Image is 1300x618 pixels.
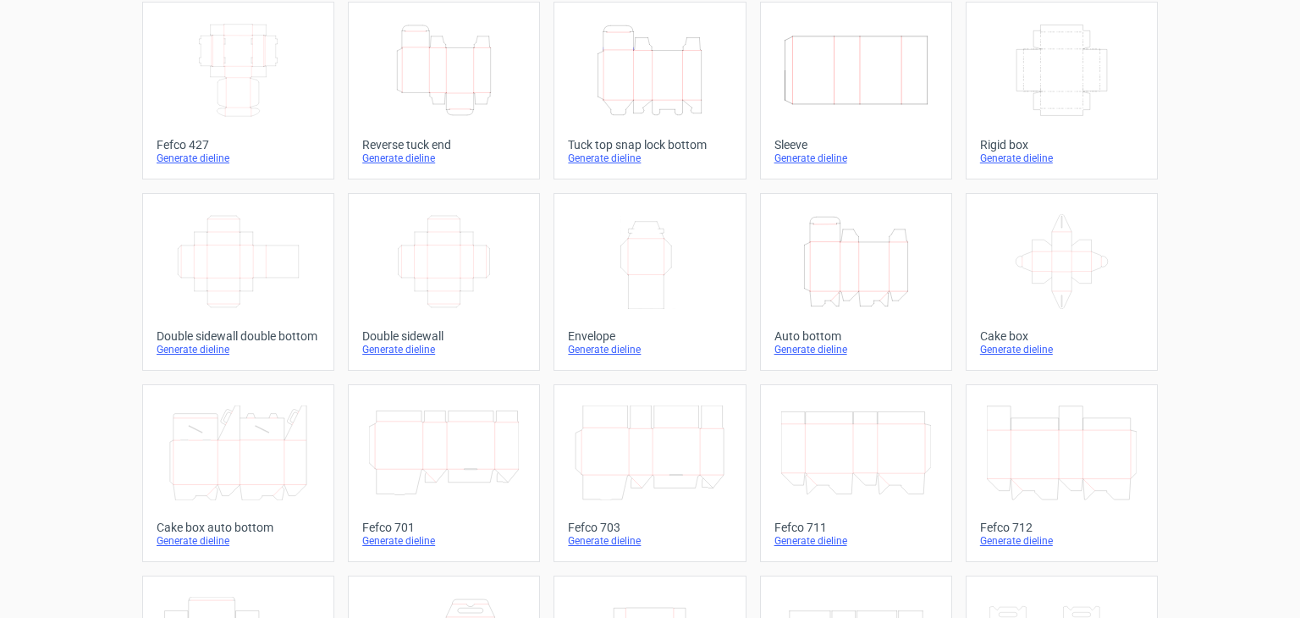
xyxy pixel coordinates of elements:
div: Generate dieline [362,343,526,356]
div: Generate dieline [774,152,938,165]
div: Generate dieline [980,152,1143,165]
div: Tuck top snap lock bottom [568,138,731,152]
div: Cake box [980,329,1143,343]
a: Fefco 711Generate dieline [760,384,952,562]
div: Double sidewall double bottom [157,329,320,343]
div: Sleeve [774,138,938,152]
div: Generate dieline [774,534,938,548]
a: Fefco 701Generate dieline [348,384,540,562]
div: Cake box auto bottom [157,521,320,534]
a: Fefco 703Generate dieline [554,384,746,562]
div: Auto bottom [774,329,938,343]
div: Fefco 703 [568,521,731,534]
div: Generate dieline [157,534,320,548]
a: Reverse tuck endGenerate dieline [348,2,540,179]
div: Reverse tuck end [362,138,526,152]
a: Rigid boxGenerate dieline [966,2,1158,179]
a: Double sidewall double bottomGenerate dieline [142,193,334,371]
div: Rigid box [980,138,1143,152]
a: Auto bottomGenerate dieline [760,193,952,371]
div: Generate dieline [774,343,938,356]
a: Double sidewallGenerate dieline [348,193,540,371]
div: Generate dieline [568,152,731,165]
div: Double sidewall [362,329,526,343]
a: Fefco 427Generate dieline [142,2,334,179]
div: Generate dieline [568,343,731,356]
div: Envelope [568,329,731,343]
a: EnvelopeGenerate dieline [554,193,746,371]
a: SleeveGenerate dieline [760,2,952,179]
div: Generate dieline [980,534,1143,548]
a: Fefco 712Generate dieline [966,384,1158,562]
div: Generate dieline [568,534,731,548]
a: Cake box auto bottomGenerate dieline [142,384,334,562]
a: Cake boxGenerate dieline [966,193,1158,371]
div: Generate dieline [362,534,526,548]
div: Fefco 712 [980,521,1143,534]
div: Generate dieline [362,152,526,165]
div: Generate dieline [157,343,320,356]
div: Fefco 427 [157,138,320,152]
div: Generate dieline [980,343,1143,356]
div: Generate dieline [157,152,320,165]
div: Fefco 701 [362,521,526,534]
div: Fefco 711 [774,521,938,534]
a: Tuck top snap lock bottomGenerate dieline [554,2,746,179]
